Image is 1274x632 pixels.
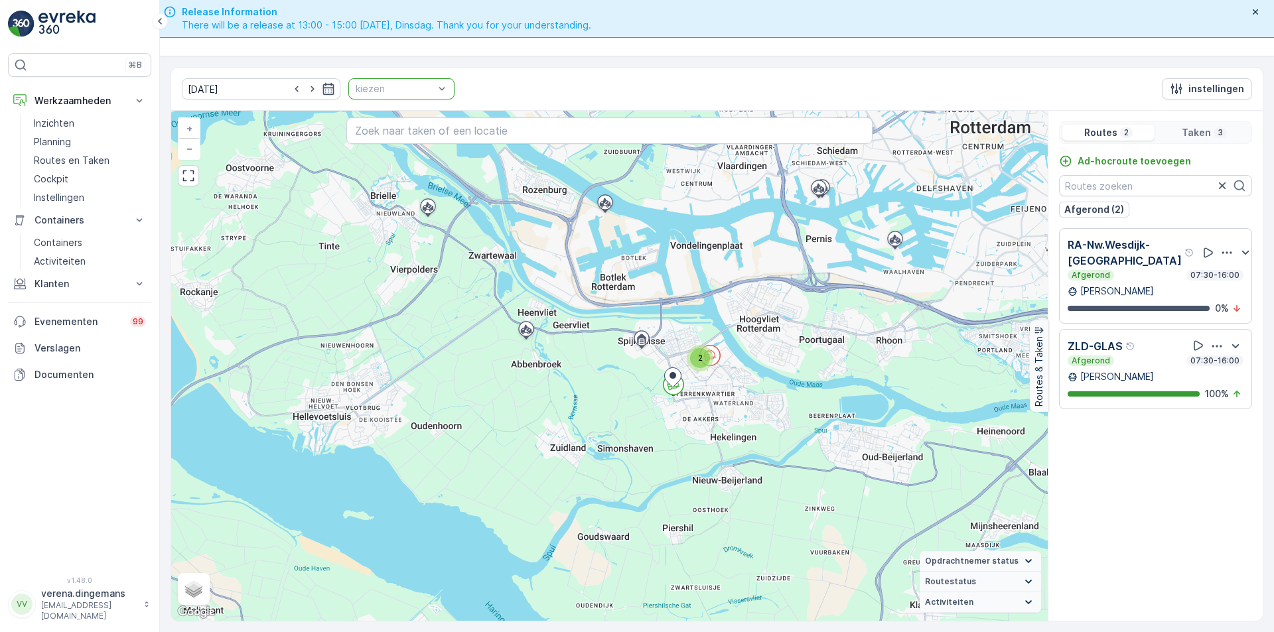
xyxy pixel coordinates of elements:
a: Evenementen99 [8,308,151,335]
img: logo_light-DOdMpM7g.png [38,11,96,37]
summary: Activiteiten [920,592,1041,613]
a: Instellingen [29,188,151,207]
p: 2 [1123,127,1130,138]
p: verena.dingemans [41,587,137,600]
p: instellingen [1188,82,1244,95]
a: Uitzoomen [179,139,199,158]
p: Containers [34,236,82,249]
a: Containers [29,233,151,252]
p: ⌘B [129,60,142,70]
a: Activiteiten [29,252,151,271]
button: VVverena.dingemans[EMAIL_ADDRESS][DOMAIN_NAME] [8,587,151,621]
p: 100 % [1205,387,1229,401]
a: Inzichten [29,114,151,133]
p: ZLD-GLAS [1068,338,1123,354]
summary: Routestatus [920,572,1041,592]
p: Ad-hocroute toevoegen [1078,155,1191,168]
p: Afgerond [1070,270,1111,281]
span: − [186,143,193,154]
span: Activiteiten [925,597,973,607]
div: 2 [687,345,713,371]
p: RA-Nw.Wesdijk-[GEOGRAPHIC_DATA] [1068,237,1182,269]
input: Zoek naar taken of een locatie [346,117,873,144]
img: logo [8,11,35,37]
p: [PERSON_NAME] [1080,370,1154,383]
span: There will be a release at 13:00 - 15:00 [DATE], Dinsdag. Thank you for your understanding. [182,19,591,32]
a: Dit gebied openen in Google Maps (er wordt een nieuw venster geopend) [175,603,218,621]
a: Routes en Taken [29,151,151,170]
a: In zoomen [179,119,199,139]
div: VV [11,594,33,615]
p: Cockpit [34,172,68,186]
p: Routes en Taken [34,154,109,167]
p: kiezen [356,82,434,95]
p: Activiteiten [34,255,86,268]
div: help tooltippictogram [1125,341,1136,351]
button: Containers [8,207,151,233]
a: Documenten [8,361,151,388]
span: Routestatus [925,576,976,587]
p: Afgerond (2) [1064,203,1124,216]
p: Routes [1084,126,1117,139]
input: Routes zoeken [1059,175,1252,196]
p: Routes & Taken [1032,336,1046,407]
span: + [186,123,192,134]
p: 99 [133,316,143,327]
p: Afgerond [1070,355,1111,366]
p: [PERSON_NAME] [1080,284,1154,298]
span: 2 [698,353,703,363]
p: 3 [1216,127,1224,138]
p: Evenementen [35,315,122,328]
a: Verslagen [8,335,151,361]
a: Layers [179,574,208,603]
input: dd/mm/yyyy [182,78,340,99]
p: Planning [34,135,71,149]
span: Opdrachtnemer status [925,556,1019,566]
p: Verslagen [35,342,146,355]
div: help tooltippictogram [1184,247,1195,258]
p: 0 % [1215,302,1229,315]
a: Ad-hocroute toevoegen [1059,155,1191,168]
span: v 1.48.0 [8,576,151,584]
p: 07:30-16:00 [1189,270,1241,281]
button: Afgerond (2) [1059,202,1129,218]
button: Werkzaamheden [8,88,151,114]
button: instellingen [1162,78,1252,99]
p: Klanten [35,277,125,290]
p: Instellingen [34,191,84,204]
a: Cockpit [29,170,151,188]
p: Inzichten [34,117,74,130]
p: Documenten [35,368,146,381]
p: [EMAIL_ADDRESS][DOMAIN_NAME] [41,600,137,621]
p: Werkzaamheden [35,94,125,107]
p: Containers [35,214,125,227]
summary: Opdrachtnemer status [920,551,1041,572]
p: Taken [1182,126,1211,139]
span: Release Information [182,5,591,19]
button: Klanten [8,271,151,297]
p: 07:30-16:00 [1189,355,1241,366]
img: Google [175,603,218,621]
a: Planning [29,133,151,151]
